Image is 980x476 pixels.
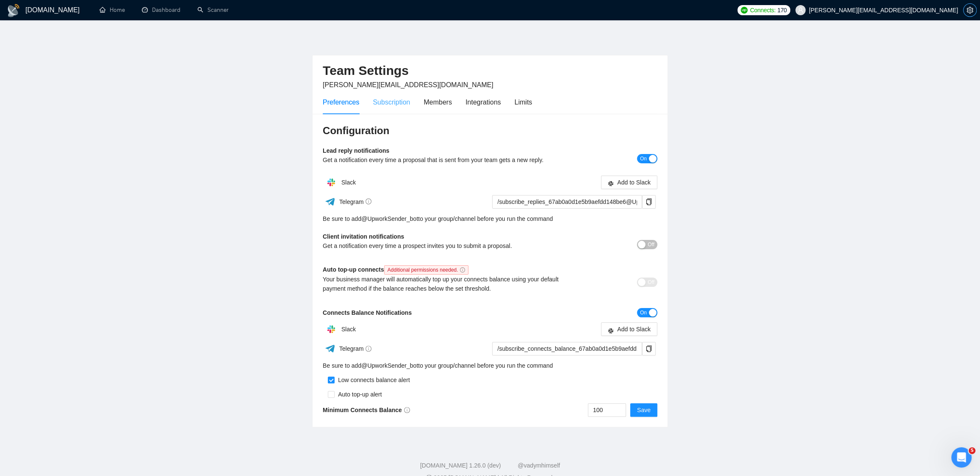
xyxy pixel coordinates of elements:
[640,154,647,163] span: On
[323,233,404,240] b: Client invitation notifications
[323,309,412,316] b: Connects Balance Notifications
[460,267,465,272] span: info-circle
[608,180,614,187] span: slack
[969,447,975,454] span: 5
[608,327,614,333] span: slack
[648,240,654,249] span: Off
[323,62,657,80] h2: Team Settings
[630,403,657,417] button: Save
[797,7,803,13] span: user
[617,178,651,187] span: Add to Slack
[642,198,655,205] span: copy
[323,361,657,370] div: Be sure to add to your group/channel before you run the command
[339,198,372,205] span: Telegram
[951,447,972,468] iframe: Intercom live chat
[963,7,977,14] a: setting
[465,97,501,107] div: Integrations
[323,214,657,223] div: Be sure to add to your group/channel before you run the command
[339,345,372,352] span: Telegram
[640,308,647,317] span: On
[424,97,452,107] div: Members
[515,97,532,107] div: Limits
[601,176,657,189] button: slackAdd to Slack
[750,6,775,15] span: Connects:
[420,462,501,469] a: [DOMAIN_NAME] 1.26.0 (dev)
[373,97,410,107] div: Subscription
[323,174,340,191] img: hpQkSZIkSZIkSZIkSZIkSZIkSZIkSZIkSZIkSZIkSZIkSZIkSZIkSZIkSZIkSZIkSZIkSZIkSZIkSZIkSZIkSZIkSZIkSZIkS...
[361,214,418,223] a: @UpworkSender_bot
[518,462,560,469] a: @vadymhimself
[642,342,656,355] button: copy
[777,6,786,15] span: 170
[617,325,651,334] span: Add to Slack
[361,361,418,370] a: @UpworkSender_bot
[7,4,20,17] img: logo
[323,241,574,250] div: Get a notification every time a prospect invites you to submit a proposal.
[323,321,340,338] img: hpQkSZIkSZIkSZIkSZIkSZIkSZIkSZIkSZIkSZIkSZIkSZIkSZIkSZIkSZIkSZIkSZIkSZIkSZIkSZIkSZIkSZIkSZIkSZIkS...
[325,343,335,354] img: ww3wtPAAAAAElFTkSuQmCC
[323,407,410,413] b: Minimum Connects Balance
[323,155,574,165] div: Get a notification every time a proposal that is sent from your team gets a new reply.
[323,266,472,273] b: Auto top-up connects
[637,405,651,415] span: Save
[648,278,654,287] span: Off
[341,326,356,333] span: Slack
[142,6,180,14] a: dashboardDashboard
[741,7,747,14] img: upwork-logo.png
[323,147,389,154] b: Lead reply notifications
[642,195,656,209] button: copy
[323,97,359,107] div: Preferences
[323,124,657,138] h3: Configuration
[325,196,335,207] img: ww3wtPAAAAAElFTkSuQmCC
[384,265,469,275] span: Additional permissions needed.
[197,6,229,14] a: searchScanner
[335,375,410,385] div: Low connects balance alert
[365,346,371,352] span: info-circle
[404,407,410,413] span: info-circle
[963,3,977,17] button: setting
[365,198,371,204] span: info-circle
[323,275,574,293] div: Your business manager will automatically top up your connects balance using your default payment ...
[323,81,493,88] span: [PERSON_NAME][EMAIL_ADDRESS][DOMAIN_NAME]
[601,322,657,336] button: slackAdd to Slack
[341,179,356,186] span: Slack
[100,6,125,14] a: homeHome
[642,345,655,352] span: copy
[335,390,382,399] div: Auto top-up alert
